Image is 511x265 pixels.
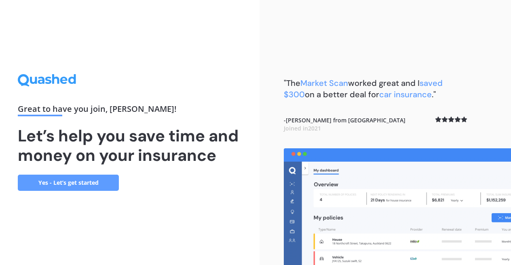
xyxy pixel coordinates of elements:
[300,78,348,88] span: Market Scan
[284,78,443,100] b: "The worked great and I on a better deal for ."
[18,126,242,165] h1: Let’s help you save time and money on your insurance
[18,175,119,191] a: Yes - Let’s get started
[18,105,242,116] div: Great to have you join , [PERSON_NAME] !
[379,89,432,100] span: car insurance
[284,78,443,100] span: saved $300
[284,124,321,132] span: Joined in 2021
[284,116,405,132] b: - [PERSON_NAME] from [GEOGRAPHIC_DATA]
[284,148,511,265] img: dashboard.webp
